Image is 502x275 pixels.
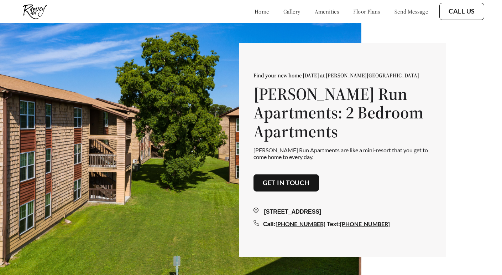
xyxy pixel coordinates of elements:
[283,8,300,15] a: gallery
[315,8,339,15] a: amenities
[253,84,432,141] h1: [PERSON_NAME] Run Apartments: 2 Bedroom Apartments
[439,3,484,20] button: Call Us
[18,2,52,21] img: Company logo
[253,147,432,160] p: [PERSON_NAME] Run Apartments are like a mini-resort that you get to come home to every day.
[253,71,432,78] p: Find your new home [DATE] at [PERSON_NAME][GEOGRAPHIC_DATA]
[263,221,276,227] span: Call:
[253,174,319,192] button: Get in touch
[253,208,432,216] div: [STREET_ADDRESS]
[327,221,340,227] span: Text:
[340,220,390,227] a: [PHONE_NUMBER]
[255,8,269,15] a: home
[449,7,475,15] a: Call Us
[263,179,310,187] a: Get in touch
[394,8,428,15] a: send message
[353,8,380,15] a: floor plans
[276,220,325,227] a: [PHONE_NUMBER]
